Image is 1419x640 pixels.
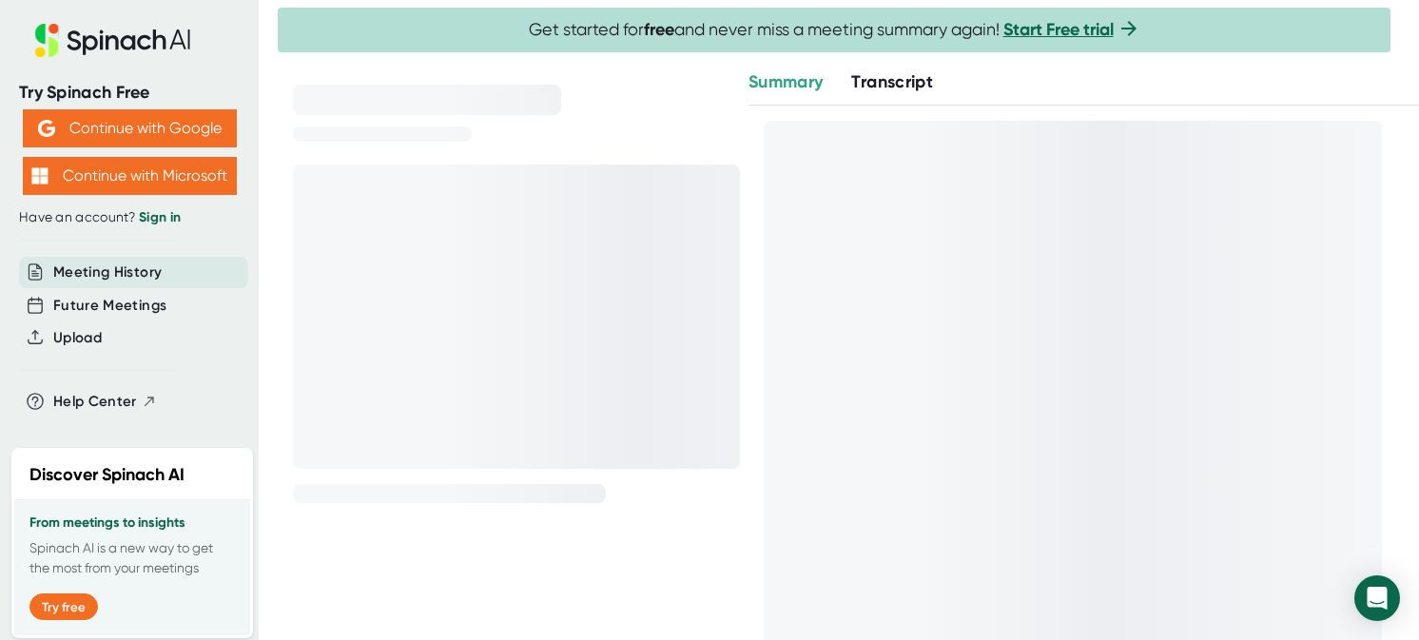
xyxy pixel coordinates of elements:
h2: Discover Spinach AI [29,462,185,488]
button: Summary [748,69,823,95]
span: Summary [748,71,823,92]
button: Meeting History [53,262,162,283]
span: Help Center [53,391,137,413]
button: Future Meetings [53,295,166,317]
b: free [644,19,674,40]
span: Transcript [851,71,933,92]
span: Get started for and never miss a meeting summary again! [529,19,1140,41]
img: Aehbyd4JwY73AAAAAElFTkSuQmCC [38,120,55,137]
div: Have an account? [19,209,240,226]
button: Upload [53,327,102,349]
button: Transcript [851,69,933,95]
p: Spinach AI is a new way to get the most from your meetings [29,538,235,578]
div: Try Spinach Free [19,82,240,104]
button: Help Center [53,391,157,413]
div: Open Intercom Messenger [1354,575,1400,621]
button: Try free [29,593,98,620]
button: Continue with Microsoft [23,157,237,195]
a: Start Free trial [1003,19,1114,40]
button: Continue with Google [23,109,237,147]
h3: From meetings to insights [29,515,235,531]
a: Sign in [139,209,181,225]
